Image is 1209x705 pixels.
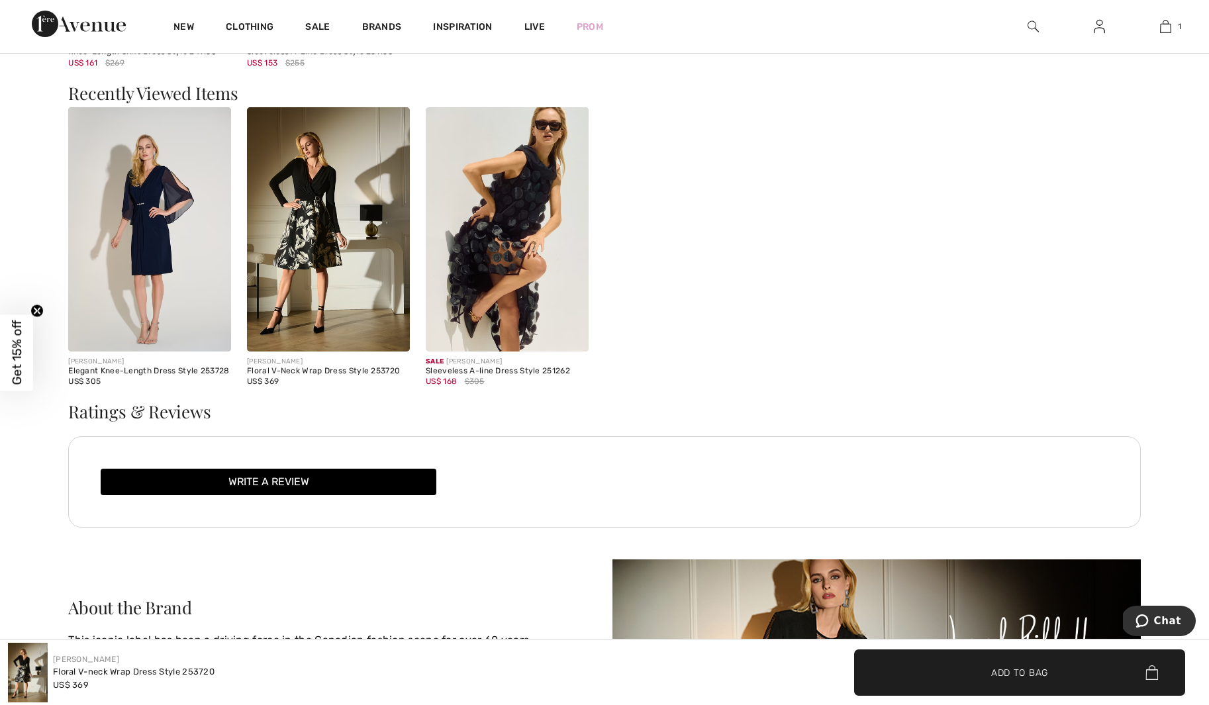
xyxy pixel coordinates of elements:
[9,320,24,385] span: Get 15% off
[68,85,1140,102] h3: Recently Viewed Items
[991,665,1048,679] span: Add to Bag
[247,357,410,367] div: [PERSON_NAME]
[53,665,215,679] div: Floral V-neck Wrap Dress Style 253720
[1145,665,1158,680] img: Bag.svg
[465,375,485,387] span: $305
[101,469,436,495] button: Write a review
[30,304,44,317] button: Close teaser
[68,107,231,352] img: Elegant Knee-Length Dress Style 253728
[1028,19,1039,34] img: search the website
[68,357,231,367] div: [PERSON_NAME]
[173,21,194,35] a: New
[247,58,277,68] span: US$ 153
[8,643,48,702] img: Floral V-Neck Wrap Dress Style 253720
[247,377,279,386] span: US$ 369
[1094,19,1105,34] img: My Info
[68,403,1140,420] h3: Ratings & Reviews
[1123,606,1196,639] iframe: Opens a widget where you can chat to one of our agents
[426,357,444,365] span: Sale
[426,367,589,376] div: Sleeveless A-line Dress Style 251262
[433,21,492,35] span: Inspiration
[426,107,589,352] img: Sleeveless A-line Dress Style 251262
[53,655,119,664] a: [PERSON_NAME]
[577,20,603,34] a: Prom
[426,357,589,367] div: [PERSON_NAME]
[1133,19,1198,34] a: 1
[426,377,457,386] span: US$ 168
[854,649,1185,696] button: Add to Bag
[226,21,273,35] a: Clothing
[68,367,231,376] div: Elegant Knee-Length Dress Style 253728
[32,11,126,37] img: 1ère Avenue
[247,367,410,376] div: Floral V-Neck Wrap Dress Style 253720
[53,680,89,690] span: US$ 369
[285,57,305,69] span: $255
[1083,19,1116,35] a: Sign In
[524,20,545,34] a: Live
[68,599,597,616] div: About the Brand
[1178,21,1181,32] span: 1
[68,632,597,680] p: This iconic label has been a driving force in the Canadian fashion scene for over 60 years. Creat...
[68,377,101,386] span: US$ 305
[68,58,97,68] span: US$ 161
[105,57,124,69] span: $269
[362,21,402,35] a: Brands
[305,21,330,35] a: Sale
[1160,19,1171,34] img: My Bag
[247,107,410,352] img: Floral V-Neck Wrap Dress Style 253720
